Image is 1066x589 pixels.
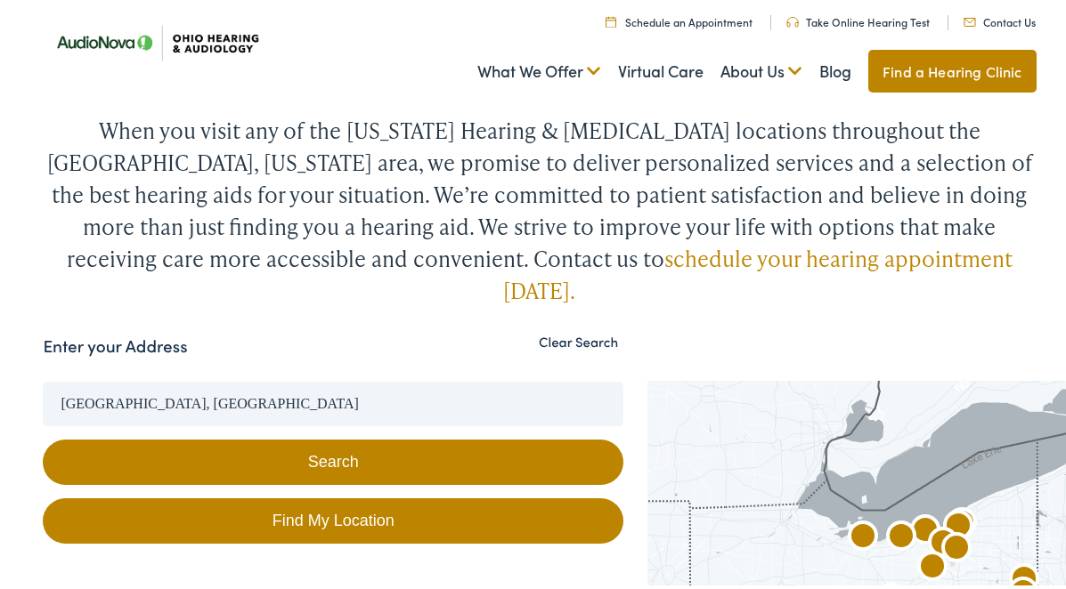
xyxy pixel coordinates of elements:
img: Calendar Icon to schedule a hearing appointment in Cincinnati, OH [606,12,616,24]
div: AudioNova [915,512,972,569]
div: Ohio Hearing &#038; Audiology &#8211; Amherst [873,506,930,563]
a: About Us [720,52,802,83]
a: What We Offer [477,52,601,83]
a: Schedule an Appointment [606,11,753,26]
button: Search [43,436,623,481]
button: Clear Search [533,330,623,347]
div: AudioNova [834,506,891,563]
a: Contact Us [964,11,1036,26]
img: Mail icon representing email contact with Ohio Hearing in Cincinnati, OH [964,14,976,23]
div: When you visit any of the [US_STATE] Hearing & [MEDICAL_DATA] locations throughout the [GEOGRAPHI... [43,111,1036,303]
input: Enter your address or zip code [43,378,623,423]
a: Virtual Care [618,52,704,83]
div: Ohio Hearing &#038; Audiology by AudioNova [933,493,990,550]
div: AudioNova [897,500,954,557]
div: AudioNova [930,496,987,553]
a: Take Online Hearing Test [786,11,930,26]
label: Enter your Address [43,330,187,356]
img: Headphones icone to schedule online hearing test in Cincinnati, OH [786,13,799,24]
a: Find a Hearing Clinic [868,46,1036,89]
div: AudioNova [928,518,985,575]
a: Blog [819,52,851,83]
a: schedule your hearing appointment [DATE]. [504,240,1013,302]
button: Search [706,367,728,390]
a: Find My Location [43,495,623,540]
